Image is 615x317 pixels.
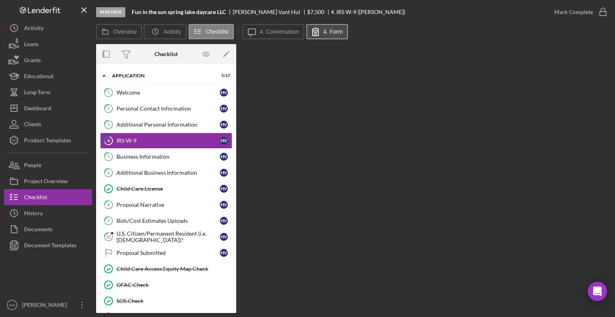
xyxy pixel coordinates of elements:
div: People [24,157,41,175]
div: Business Information [117,153,220,160]
div: IRS W-9 [117,137,220,144]
button: Loans [4,36,92,52]
div: Educational [24,68,54,86]
button: History [4,205,92,221]
a: OFAC Check [100,277,232,293]
button: Document Templates [4,237,92,253]
a: SOS Check [100,293,232,309]
div: H V [220,201,228,209]
div: 4. IRS W-9 ([PERSON_NAME]) [331,9,405,15]
div: SOS Check [117,298,232,304]
div: Document Templates [24,237,76,255]
button: Product Templates [4,132,92,148]
a: 2Personal Contact InformationHV [100,101,232,117]
tspan: 4 [107,138,110,143]
label: Activity [163,28,181,35]
div: Additional Personal Information [117,121,220,128]
tspan: 6 [107,170,110,175]
div: H V [220,233,228,241]
div: In Review [96,7,125,17]
a: 3Additional Personal InformationHV [100,117,232,133]
button: Educational [4,68,92,84]
button: Long-Term [4,84,92,100]
button: Checklist [189,24,234,39]
div: OFAC Check [117,282,232,288]
tspan: 3 [107,122,110,127]
a: 5Business InformationHV [100,149,232,165]
div: Activity [24,20,44,38]
button: Overview [96,24,142,39]
div: History [24,205,43,223]
div: H V [220,249,228,257]
div: Open Intercom Messenger [588,282,607,301]
tspan: 9 [107,218,110,223]
div: [PERSON_NAME] [20,297,72,315]
a: Proposal SubmittedHV [100,245,232,261]
text: KM [9,303,15,307]
div: Personal Contact Information [117,105,220,112]
a: 6Additional Business InformationHV [100,165,232,181]
b: Fun in the sun spring lake daycare LLC [132,9,226,15]
a: Child Care LicenseHV [100,181,232,197]
div: Proposal Submitted [117,250,220,256]
div: Grants [24,52,41,70]
a: 9Bids/Cost Estimates UploadsHV [100,213,232,229]
span: $7,500 [307,8,324,15]
button: 4. Form [306,24,348,39]
div: Bids/Cost Estimates Uploads [117,218,220,224]
tspan: 5 [107,154,110,159]
label: 4. Form [324,28,343,35]
button: Clients [4,116,92,132]
div: Application [112,73,210,78]
button: Grants [4,52,92,68]
div: [PERSON_NAME] Vant Hul [233,9,307,15]
label: 4. Conversation [260,28,299,35]
a: 1WelcomeHV [100,85,232,101]
div: Dashboard [24,100,51,118]
div: Welcome [117,89,220,96]
tspan: 8 [107,202,110,207]
div: H V [220,169,228,177]
div: Documents [24,221,52,239]
div: Proposal Narrative [117,202,220,208]
div: Child Care License [117,186,220,192]
a: Project Overview [4,173,92,189]
div: Clients [24,116,41,134]
div: Mark Complete [554,4,593,20]
label: Overview [113,28,137,35]
div: Checklist [24,189,47,207]
label: Checklist [206,28,229,35]
a: 4IRS W-9HV [100,133,232,149]
div: Product Templates [24,132,71,150]
div: H V [220,217,228,225]
div: H V [220,89,228,97]
div: U.S. Citizen/Permanent Resident (i.e. [DEMOGRAPHIC_DATA])? [117,230,220,243]
tspan: 10 [106,234,111,239]
div: Project Overview [24,173,68,191]
button: Dashboard [4,100,92,116]
div: Checklist [155,51,178,57]
tspan: 1 [107,90,110,95]
a: 8Proposal NarrativeHV [100,197,232,213]
div: 5 / 17 [216,73,230,78]
div: Additional Business Information [117,170,220,176]
button: People [4,157,92,173]
div: Loans [24,36,38,54]
tspan: 2 [107,106,110,111]
button: Checklist [4,189,92,205]
button: Documents [4,221,92,237]
button: Activity [4,20,92,36]
button: 4. Conversation [243,24,304,39]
